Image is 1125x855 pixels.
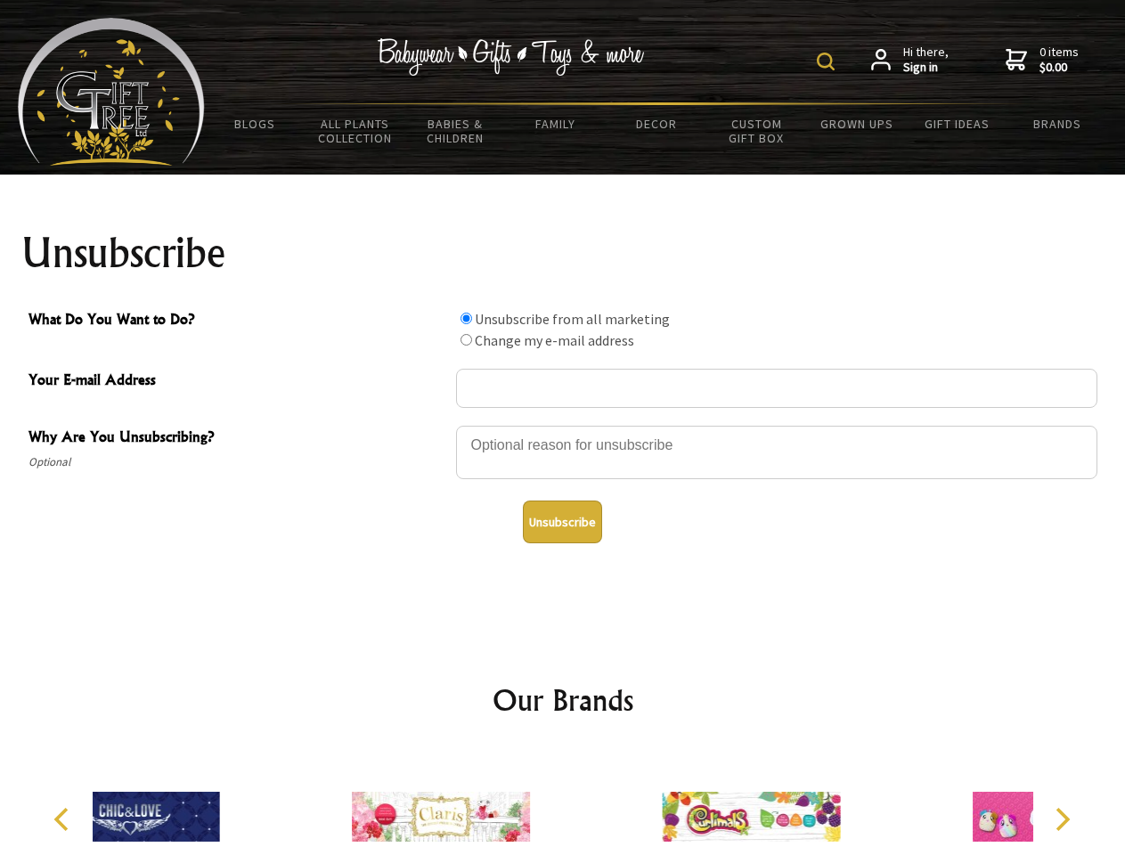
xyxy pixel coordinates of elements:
span: Why Are You Unsubscribing? [29,426,447,452]
input: What Do You Want to Do? [461,334,472,346]
a: 0 items$0.00 [1006,45,1079,76]
button: Next [1042,800,1081,839]
img: Babyware - Gifts - Toys and more... [18,18,205,166]
a: Gift Ideas [907,105,1007,142]
span: Optional [29,452,447,473]
button: Previous [45,800,84,839]
strong: Sign in [903,60,949,76]
img: product search [817,53,835,70]
input: Your E-mail Address [456,369,1097,408]
a: Family [506,105,607,142]
input: What Do You Want to Do? [461,313,472,324]
a: BLOGS [205,105,306,142]
button: Unsubscribe [523,501,602,543]
label: Change my e-mail address [475,331,634,349]
a: All Plants Collection [306,105,406,157]
span: 0 items [1039,44,1079,76]
strong: $0.00 [1039,60,1079,76]
a: Hi there,Sign in [871,45,949,76]
img: Babywear - Gifts - Toys & more [378,38,645,76]
a: Brands [1007,105,1108,142]
h1: Unsubscribe [21,232,1105,274]
label: Unsubscribe from all marketing [475,310,670,328]
h2: Our Brands [36,679,1090,721]
span: Hi there, [903,45,949,76]
a: Babies & Children [405,105,506,157]
a: Grown Ups [806,105,907,142]
span: What Do You Want to Do? [29,308,447,334]
textarea: Why Are You Unsubscribing? [456,426,1097,479]
span: Your E-mail Address [29,369,447,395]
a: Decor [606,105,706,142]
a: Custom Gift Box [706,105,807,157]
